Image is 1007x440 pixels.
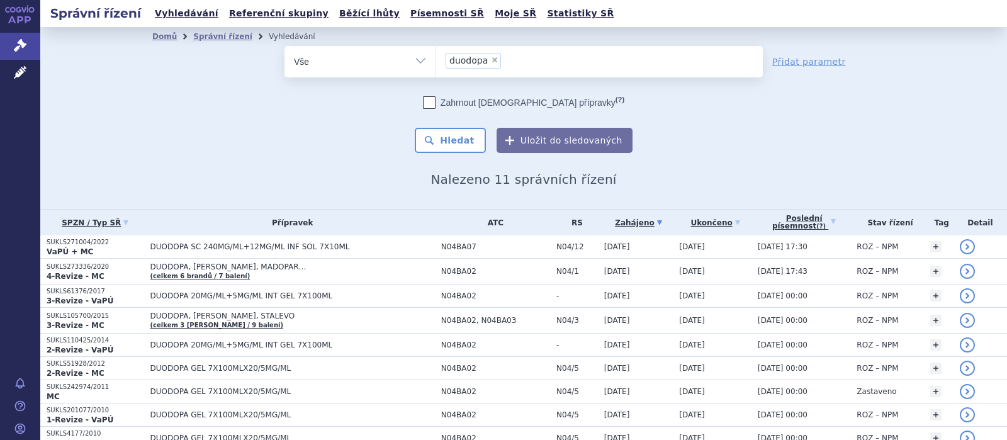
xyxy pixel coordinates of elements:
p: SUKLS4177/2010 [47,429,144,438]
p: SUKLS105700/2015 [47,312,144,320]
th: Detail [954,210,1007,235]
a: Ukončeno [679,214,751,232]
span: [DATE] 00:00 [758,410,807,419]
button: Hledat [415,128,486,153]
span: [DATE] [679,387,705,396]
span: ROZ – NPM [857,410,898,419]
span: ROZ – NPM [857,242,898,251]
span: DUODOPA SC 240MG/ML+12MG/ML INF SOL 7X10ML [150,242,435,251]
span: DUODOPA GEL 7X100MLX20/5MG/ML [150,364,435,373]
span: [DATE] [604,387,630,396]
span: [DATE] 00:00 [758,291,807,300]
a: detail [960,288,975,303]
a: Statistiky SŘ [543,5,617,22]
span: DUODOPA 20MG/ML+5MG/ML INT GEL 7X100ML [150,291,435,300]
span: [DATE] [604,316,630,325]
a: Zahájeno [604,214,673,232]
strong: 2-Revize - MC [47,369,104,378]
span: Nalezeno 11 správních řízení [430,172,616,187]
span: N04/12 [556,242,598,251]
abbr: (?) [816,223,826,230]
span: DUODOPA GEL 7X100MLX20/5MG/ML [150,387,435,396]
strong: 4-Revize - MC [47,272,104,281]
span: N04BA02 [441,291,550,300]
span: DUODOPA GEL 7X100MLX20/5MG/ML [150,410,435,419]
span: [DATE] [604,242,630,251]
span: [DATE] [604,410,630,419]
span: - [556,291,598,300]
span: [DATE] 17:43 [758,267,807,276]
p: SUKLS242974/2011 [47,383,144,392]
span: [DATE] [679,242,705,251]
span: DUODOPA, [PERSON_NAME], MADOPAR… [150,262,435,271]
a: detail [960,407,975,422]
a: Běžící lhůty [335,5,403,22]
span: ROZ – NPM [857,291,898,300]
strong: 3-Revize - VaPÚ [47,296,113,305]
span: [DATE] [679,267,705,276]
span: [DATE] [679,291,705,300]
a: + [930,409,942,420]
input: duodopa [505,52,512,68]
span: N04/3 [556,316,598,325]
span: ROZ – NPM [857,364,898,373]
span: N04BA02 [441,364,550,373]
a: detail [960,239,975,254]
span: [DATE] [679,410,705,419]
span: [DATE] 17:30 [758,242,807,251]
span: [DATE] 00:00 [758,316,807,325]
th: ATC [435,210,550,235]
a: Poslednípísemnost(?) [758,210,850,235]
a: Písemnosti SŘ [407,5,488,22]
p: SUKLS271004/2022 [47,238,144,247]
span: N04/5 [556,364,598,373]
a: + [930,266,942,277]
span: N04BA02, N04BA03 [441,316,550,325]
a: detail [960,384,975,399]
th: Stav řízení [850,210,923,235]
th: Přípravek [144,210,435,235]
span: N04BA02 [441,387,550,396]
button: Uložit do sledovaných [497,128,633,153]
h2: Správní řízení [40,4,151,22]
span: [DATE] 00:00 [758,387,807,396]
span: [DATE] [679,316,705,325]
strong: 1-Revize - VaPÚ [47,415,113,424]
a: Vyhledávání [151,5,222,22]
span: ROZ – NPM [857,316,898,325]
span: N04/5 [556,387,598,396]
span: N04BA07 [441,242,550,251]
span: DUODOPA 20MG/ML+5MG/ML INT GEL 7X100ML [150,341,435,349]
a: Moje SŘ [491,5,540,22]
span: N04BA02 [441,267,550,276]
a: Přidat parametr [772,55,846,68]
a: + [930,386,942,397]
a: Referenční skupiny [225,5,332,22]
th: Tag [924,210,954,235]
span: duodopa [449,56,488,65]
a: (celkem 6 brandů / 7 balení) [150,273,250,279]
a: detail [960,264,975,279]
strong: 3-Revize - MC [47,321,104,330]
span: DUODOPA, [PERSON_NAME], STALEVO [150,312,435,320]
span: N04BA02 [441,341,550,349]
span: [DATE] [604,267,630,276]
span: [DATE] [604,364,630,373]
span: [DATE] [679,341,705,349]
p: SUKLS110425/2014 [47,336,144,345]
a: detail [960,337,975,353]
span: N04/1 [556,267,598,276]
span: × [491,56,498,64]
a: + [930,241,942,252]
li: Vyhledávání [269,27,332,46]
a: + [930,315,942,326]
a: + [930,290,942,302]
th: RS [550,210,598,235]
a: Domů [152,32,177,41]
p: SUKLS51928/2012 [47,359,144,368]
abbr: (?) [616,96,624,104]
label: Zahrnout [DEMOGRAPHIC_DATA] přípravky [423,96,624,109]
span: [DATE] [604,341,630,349]
span: ROZ – NPM [857,341,898,349]
span: - [556,341,598,349]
